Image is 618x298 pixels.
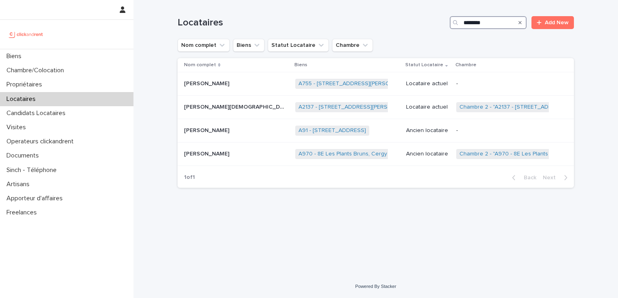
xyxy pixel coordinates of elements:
button: Statut Locataire [268,39,329,52]
p: Artisans [3,180,36,188]
span: Add New [545,20,569,25]
p: Locataire actuel [406,80,450,87]
tr: [PERSON_NAME][PERSON_NAME] A91 - [STREET_ADDRESS] Ancien locataire- [178,119,574,142]
p: Locataires [3,95,42,103]
button: Biens [233,39,265,52]
p: Freelances [3,209,43,216]
p: - [456,80,557,87]
p: 1 of 1 [178,168,201,187]
p: Ancien locataire [406,151,450,157]
p: Candidats Locataires [3,109,72,117]
p: Statut Locataire [405,61,443,69]
a: A755 - [STREET_ADDRESS][PERSON_NAME] [298,80,414,87]
button: Back [506,174,540,181]
p: - [456,127,557,134]
input: Search [450,16,527,29]
h1: Locataires [178,17,447,29]
p: Sinch - Téléphone [3,166,63,174]
p: [PERSON_NAME] [184,149,231,157]
a: Chambre 2 - "A2137 - [STREET_ADDRESS][PERSON_NAME]" [459,104,614,111]
a: Chambre 2 - "A970 - 8E Les Plants Bruns, Cergy 95000" [459,151,605,157]
p: Documents [3,152,45,159]
p: Chambre/Colocation [3,67,70,74]
tr: [PERSON_NAME][PERSON_NAME] A970 - 8E Les Plants Bruns, Cergy 95000 Ancien locataireChambre 2 - "A... [178,142,574,166]
p: Apporteur d'affaires [3,195,69,202]
a: Add New [531,16,574,29]
span: Next [543,175,561,180]
span: Back [519,175,536,180]
p: [PERSON_NAME] [184,79,231,87]
p: Visites [3,124,32,131]
p: Biens [294,61,307,69]
p: Nom complet [184,61,216,69]
p: Operateurs clickandrent [3,138,80,145]
button: Next [540,174,574,181]
p: Locataire actuel [406,104,450,111]
a: A2137 - [STREET_ADDRESS][PERSON_NAME] [298,104,416,111]
button: Nom complet [178,39,230,52]
tr: [PERSON_NAME][PERSON_NAME] A755 - [STREET_ADDRESS][PERSON_NAME] Locataire actuel- [178,72,574,96]
a: Powered By Stacker [355,284,396,289]
p: Propriétaires [3,81,49,88]
a: A970 - 8E Les Plants Bruns, Cergy 95000 [298,151,406,157]
p: Ancien locataire [406,127,450,134]
p: Chambre [455,61,476,69]
p: [PERSON_NAME][DEMOGRAPHIC_DATA] [184,102,287,111]
p: Biens [3,52,28,60]
a: A91 - [STREET_ADDRESS] [298,127,366,134]
img: UCB0brd3T0yccxBKYDjQ [6,26,46,42]
button: Chambre [332,39,373,52]
tr: [PERSON_NAME][DEMOGRAPHIC_DATA][PERSON_NAME][DEMOGRAPHIC_DATA] A2137 - [STREET_ADDRESS][PERSON_NA... [178,96,574,119]
p: [PERSON_NAME] [184,126,231,134]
